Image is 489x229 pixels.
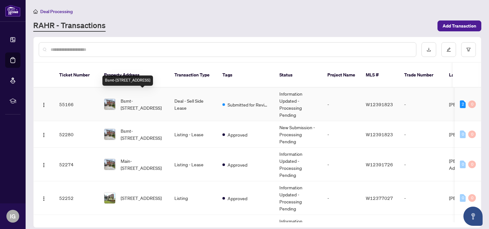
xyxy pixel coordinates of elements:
th: Trade Number [399,63,444,88]
div: 0 [460,130,466,138]
td: Information Updated - Processing Pending [274,88,322,121]
span: Add Transaction [443,21,476,31]
span: Main-[STREET_ADDRESS] [121,157,164,171]
img: Logo [41,196,46,201]
td: Listing [169,181,217,215]
div: 0 [460,161,466,168]
button: filter [461,42,476,57]
td: - [322,88,361,121]
img: thumbnail-img [104,129,115,140]
td: - [399,88,444,121]
th: Status [274,63,322,88]
span: Submitted for Review [228,101,269,108]
button: Logo [39,193,49,203]
td: 55166 [54,88,99,121]
button: Open asap [463,207,483,226]
div: 0 [468,194,476,202]
td: - [322,181,361,215]
td: Information Updated - Processing Pending [274,181,322,215]
td: 52252 [54,181,99,215]
span: Bsmt-[STREET_ADDRESS] [121,97,164,111]
img: thumbnail-img [104,159,115,170]
span: W12391823 [366,131,393,137]
div: 0 [468,161,476,168]
span: Approved [228,131,247,138]
th: Project Name [322,63,361,88]
span: home [33,9,38,14]
div: 0 [468,130,476,138]
span: [STREET_ADDRESS] [121,194,162,201]
span: Approved [228,161,247,168]
img: Logo [41,102,46,107]
button: Logo [39,129,49,139]
td: - [322,121,361,148]
td: - [322,148,361,181]
td: Information Updated - Processing Pending [274,148,322,181]
td: Listing - Lease [169,121,217,148]
span: W12391823 [366,101,393,107]
td: Listing - Lease [169,148,217,181]
td: 52280 [54,121,99,148]
th: Ticket Number [54,63,99,88]
span: Deal Processing [40,9,73,14]
td: - [399,148,444,181]
img: Logo [41,162,46,168]
button: Logo [39,159,49,170]
span: Approved [228,195,247,202]
th: Transaction Type [169,63,217,88]
span: Bsmt-[STREET_ADDRESS] [121,127,164,141]
td: Deal - Sell Side Lease [169,88,217,121]
th: MLS # [361,63,399,88]
button: Logo [39,99,49,109]
td: - [399,121,444,148]
a: RAHR - Transactions [33,20,106,32]
span: W12377027 [366,195,393,201]
img: thumbnail-img [104,193,115,203]
img: logo [5,5,20,17]
th: Tags [217,63,274,88]
td: - [399,181,444,215]
div: 2 [460,100,466,108]
span: W12391726 [366,162,393,167]
span: download [427,47,431,52]
th: Property Address [99,63,169,88]
img: thumbnail-img [104,99,115,110]
button: edit [441,42,456,57]
div: 0 [460,194,466,202]
div: Bsmt-[STREET_ADDRESS] [102,75,153,86]
td: New Submission - Processing Pending [274,121,322,148]
img: Logo [41,132,46,138]
span: IG [10,212,16,221]
td: 52274 [54,148,99,181]
span: edit [446,47,451,52]
button: download [421,42,436,57]
button: Add Transaction [437,20,481,31]
span: filter [466,47,471,52]
div: 0 [468,100,476,108]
